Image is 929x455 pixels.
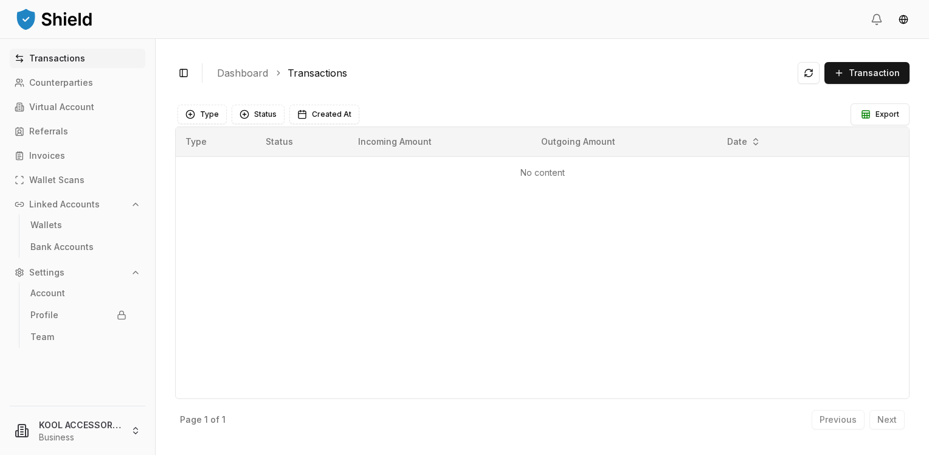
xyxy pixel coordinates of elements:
a: Referrals [10,122,145,141]
button: Date [722,132,765,151]
p: Account [30,289,65,297]
span: Transaction [849,67,900,79]
p: Business [39,431,121,443]
a: Wallet Scans [10,170,145,190]
button: Transaction [824,62,910,84]
p: Page [180,415,202,424]
button: Created At [289,105,359,124]
p: Wallet Scans [29,176,85,184]
a: Transactions [10,49,145,68]
p: 1 [222,415,226,424]
p: Wallets [30,221,62,229]
a: Counterparties [10,73,145,92]
a: Virtual Account [10,97,145,117]
p: 1 [204,415,208,424]
a: Bank Accounts [26,237,131,257]
p: Team [30,333,54,341]
img: ShieldPay Logo [15,7,94,31]
th: Type [176,127,256,156]
p: No content [185,167,899,179]
p: Bank Accounts [30,243,94,251]
a: Profile [26,305,131,325]
p: Profile [30,311,58,319]
p: of [210,415,219,424]
th: Status [256,127,348,156]
a: Wallets [26,215,131,235]
a: Transactions [288,66,347,80]
p: Counterparties [29,78,93,87]
button: Linked Accounts [10,195,145,214]
button: KOOL ACCESSORIES LLCBusiness [5,411,150,450]
p: Invoices [29,151,65,160]
p: Linked Accounts [29,200,100,209]
nav: breadcrumb [217,66,788,80]
a: Dashboard [217,66,268,80]
button: Settings [10,263,145,282]
a: Team [26,327,131,347]
a: Account [26,283,131,303]
p: KOOL ACCESSORIES LLC [39,419,121,431]
p: Transactions [29,54,85,63]
th: Outgoing Amount [531,127,716,156]
th: Incoming Amount [348,127,532,156]
p: Virtual Account [29,103,94,111]
button: Status [232,105,285,124]
p: Referrals [29,127,68,136]
button: Type [178,105,227,124]
button: Export [851,103,910,125]
span: Created At [312,109,351,119]
a: Invoices [10,146,145,165]
p: Settings [29,268,64,277]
